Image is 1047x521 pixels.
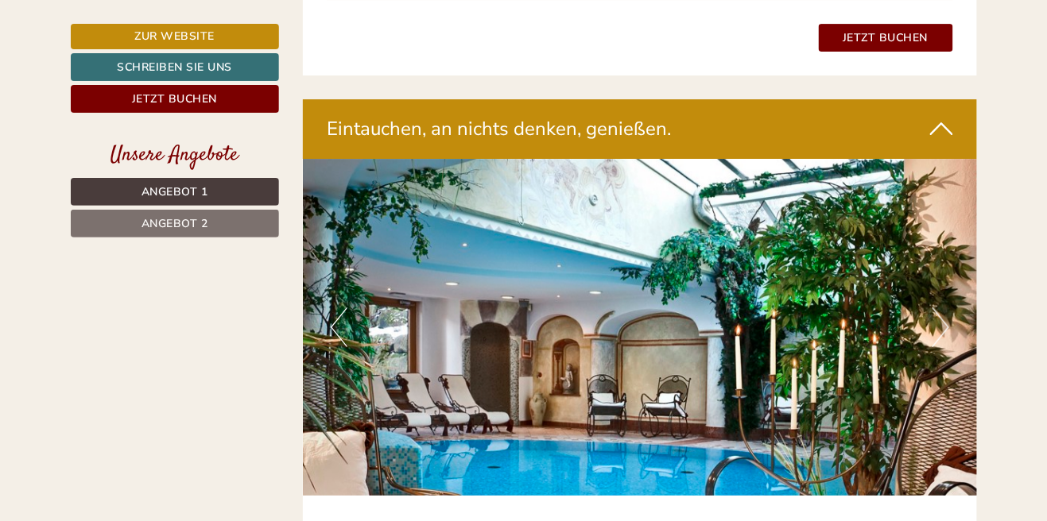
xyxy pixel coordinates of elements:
[142,184,208,199] span: Angebot 1
[71,141,279,170] div: Unsere Angebote
[531,419,626,446] button: Senden
[285,12,342,39] div: [DATE]
[71,85,279,113] a: Jetzt buchen
[24,46,245,59] div: [GEOGRAPHIC_DATA]
[331,307,347,347] button: Previous
[933,307,949,347] button: Next
[71,53,279,81] a: Schreiben Sie uns
[819,24,953,52] a: Jetzt buchen
[71,24,279,49] a: Zur Website
[24,77,245,88] small: 16:09
[142,216,208,231] span: Angebot 2
[303,99,977,158] div: Eintauchen, an nichts denken, genießen.
[12,43,253,91] div: Guten Tag, wie können wir Ihnen helfen?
